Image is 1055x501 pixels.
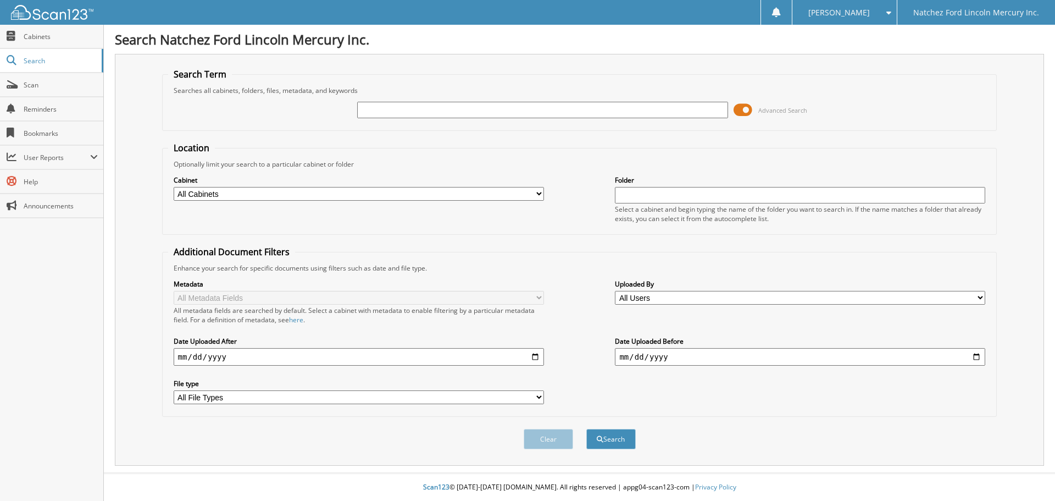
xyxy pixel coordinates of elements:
img: scan123-logo-white.svg [11,5,93,20]
span: Cabinets [24,32,98,41]
span: Help [24,177,98,186]
h1: Search Natchez Ford Lincoln Mercury Inc. [115,30,1044,48]
span: Scan [24,80,98,90]
span: Bookmarks [24,129,98,138]
span: Natchez Ford Lincoln Mercury Inc. [913,9,1039,16]
div: Optionally limit your search to a particular cabinet or folder [168,159,991,169]
div: Enhance your search for specific documents using filters such as date and file type. [168,263,991,273]
span: Advanced Search [758,106,807,114]
div: Select a cabinet and begin typing the name of the folder you want to search in. If the name match... [615,205,985,223]
div: Searches all cabinets, folders, files, metadata, and keywords [168,86,991,95]
label: Cabinet [174,175,544,185]
label: Metadata [174,279,544,289]
div: All metadata fields are searched by default. Select a cabinet with metadata to enable filtering b... [174,306,544,324]
span: Search [24,56,96,65]
input: start [174,348,544,366]
input: end [615,348,985,366]
a: here [289,315,303,324]
span: [PERSON_NAME] [808,9,870,16]
legend: Location [168,142,215,154]
a: Privacy Policy [695,482,736,492]
label: Date Uploaded Before [615,337,985,346]
legend: Search Term [168,68,232,80]
label: Date Uploaded After [174,337,544,346]
button: Clear [524,429,573,449]
button: Search [586,429,636,449]
label: File type [174,379,544,388]
span: User Reports [24,153,90,162]
span: Announcements [24,201,98,211]
span: Scan123 [423,482,449,492]
legend: Additional Document Filters [168,246,295,258]
span: Reminders [24,104,98,114]
label: Folder [615,175,985,185]
label: Uploaded By [615,279,985,289]
div: © [DATE]-[DATE] [DOMAIN_NAME]. All rights reserved | appg04-scan123-com | [104,474,1055,501]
